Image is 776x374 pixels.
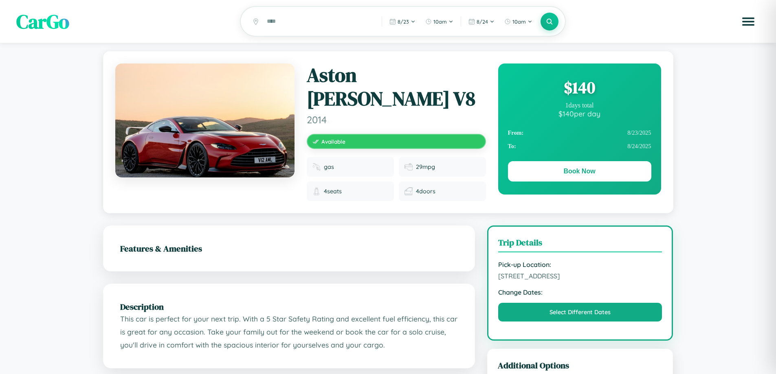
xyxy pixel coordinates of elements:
span: 4 seats [324,188,342,195]
button: Book Now [508,161,651,182]
img: Fuel type [312,163,321,171]
img: Seats [312,187,321,195]
h2: Description [120,301,458,313]
span: [STREET_ADDRESS] [498,272,662,280]
h3: Trip Details [498,236,662,252]
button: 8/24 [464,15,499,28]
span: 8 / 24 [477,18,488,25]
div: $ 140 [508,77,651,98]
span: 4 doors [416,188,435,195]
h2: Features & Amenities [120,243,458,254]
span: CarGo [16,8,69,35]
div: $ 140 per day [508,109,651,118]
h3: Additional Options [498,359,663,371]
div: 1 days total [508,102,651,109]
img: Doors [404,187,413,195]
img: Fuel efficiency [404,163,413,171]
span: gas [324,163,334,171]
span: Available [321,138,345,145]
strong: Pick-up Location: [498,260,662,269]
span: 8 / 23 [398,18,409,25]
strong: Change Dates: [498,288,662,296]
div: 8 / 24 / 2025 [508,140,651,153]
img: Aston Martin V8 2014 [115,63,295,177]
button: 10am [500,15,536,28]
span: 10am [433,18,447,25]
span: 10am [512,18,526,25]
button: Open menu [737,10,760,33]
strong: From: [508,129,524,136]
h1: Aston [PERSON_NAME] V8 [307,63,486,110]
button: 8/23 [385,15,420,28]
p: This car is perfect for your next trip. With a 5 Star Safety Rating and excellent fuel efficiency... [120,313,458,351]
button: Select Different Dates [498,303,662,322]
span: 29 mpg [416,163,435,171]
div: 8 / 23 / 2025 [508,126,651,140]
strong: To: [508,143,516,150]
button: 10am [421,15,457,28]
span: 2014 [307,114,486,126]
